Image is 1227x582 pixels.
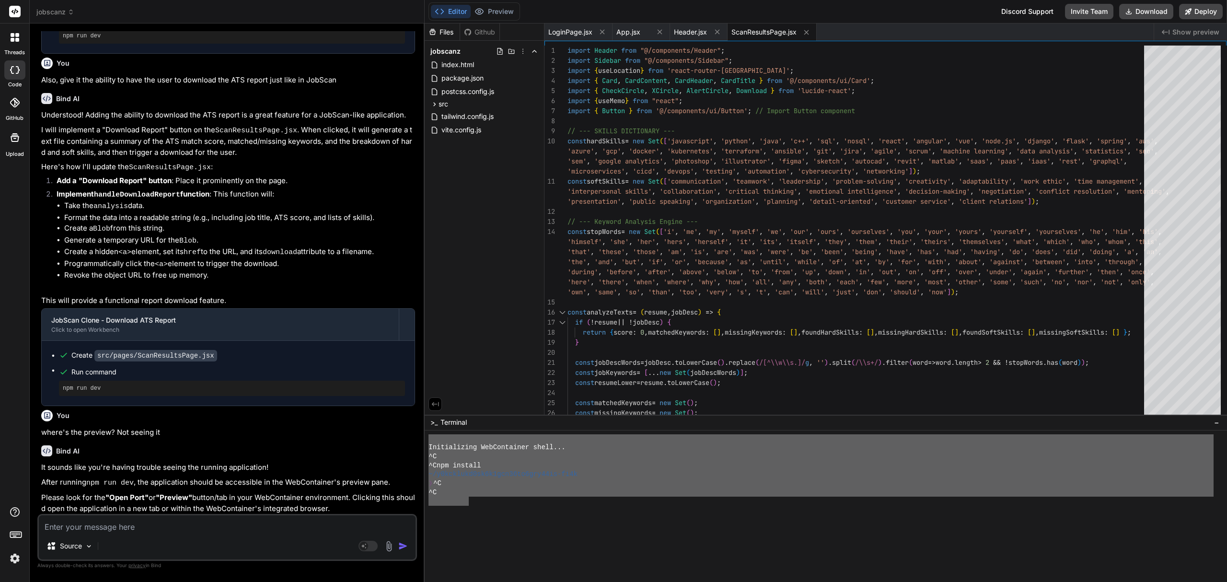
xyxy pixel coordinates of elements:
span: 'ansible' [771,147,805,155]
code: Blob [93,225,110,233]
div: 13 [544,217,555,227]
span: 'photoshop' [671,157,713,165]
span: , [836,137,840,145]
code: ScanResultsPage.jsx [215,127,297,135]
span: 'microservices' [567,167,625,175]
span: , [920,157,924,165]
span: // --- Keyword Analysis Engine --- [567,217,698,226]
span: , [660,147,663,155]
span: , [1020,157,1024,165]
span: { [594,66,598,75]
span: jobscanz [430,47,461,56]
span: '@/components/ui/Card' [786,76,870,85]
span: 'autocad' [851,157,886,165]
div: 8 [544,116,555,126]
span: , [656,167,660,175]
li: : Place it prominently on the page. [49,175,415,189]
span: 'i' [663,227,675,236]
span: , [698,227,702,236]
button: Invite Team [1065,4,1113,19]
span: , [621,197,625,206]
span: 'gcp' [602,147,621,155]
span: Sidebar [594,56,621,65]
span: , [675,227,679,236]
span: hardSkills [587,137,625,145]
span: , [1066,177,1070,186]
span: 'scrum' [905,147,932,155]
span: 'customer service' [882,197,951,206]
img: settings [7,550,23,567]
span: 'matlab' [928,157,959,165]
span: new [633,177,644,186]
span: ) [1031,197,1035,206]
div: 9 [544,126,555,136]
span: 'my' [706,227,721,236]
span: 'sql' [817,137,836,145]
span: , [897,187,901,196]
span: ( [656,227,660,236]
span: , [897,147,901,155]
span: postcss.config.js [440,86,495,97]
span: 'terraform' [721,147,763,155]
li: Format the data into a readable string (e.g., including job title, ATS score, and lists of skills). [64,212,415,223]
span: 'communication' [667,177,725,186]
span: '@/components/ui/Button' [656,106,748,115]
span: ; [748,106,752,115]
span: XCircle [652,86,679,95]
span: import [567,106,590,115]
span: , [844,157,847,165]
button: − [1212,415,1221,430]
span: 'revit' [893,157,920,165]
li: Take the data. [64,200,415,212]
span: , [1016,137,1020,145]
span: , [1012,177,1016,186]
span: from [648,66,663,75]
span: 'cicd' [633,167,656,175]
span: import [567,96,590,105]
span: , [974,137,978,145]
span: 'mentoring' [1123,187,1166,196]
strong: Implement function [57,189,209,198]
span: , [809,137,813,145]
span: 'critical thinking' [725,187,798,196]
span: 'sketch' [813,157,844,165]
span: ; [729,56,732,65]
span: , [832,147,836,155]
h6: Bind AI [56,94,80,104]
span: { [594,96,598,105]
span: 'aws' [1135,137,1154,145]
span: 'node.js' [982,137,1016,145]
span: ( [660,177,663,186]
span: Download [736,86,767,95]
span: from [767,76,782,85]
span: 'react-router-[GEOGRAPHIC_DATA]' [667,66,790,75]
button: Deploy [1179,4,1223,19]
button: Editor [431,5,471,18]
span: , [625,167,629,175]
span: 'figma' [778,157,805,165]
span: ; [1035,197,1039,206]
span: ; [916,167,920,175]
span: from [637,106,652,115]
span: { [594,76,598,85]
img: attachment [383,541,394,552]
span: useMemo [598,96,625,105]
span: , [855,167,859,175]
code: analysis [93,202,128,210]
div: 4 [544,76,555,86]
span: Card [602,76,617,85]
span: , [1123,157,1127,165]
span: , [1116,187,1120,196]
span: , [989,157,993,165]
span: // --- SKILLS DICTIONARY --- [567,127,675,135]
li: Create a from this string. [64,223,415,235]
span: 'problem-solving' [832,177,897,186]
span: , [1054,137,1058,145]
span: import [567,46,590,55]
span: 'illustrator' [721,157,771,165]
span: index.html [440,59,475,70]
span: 'devops' [663,167,694,175]
span: from [778,86,794,95]
span: App.jsx [616,27,640,37]
span: , [713,147,717,155]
